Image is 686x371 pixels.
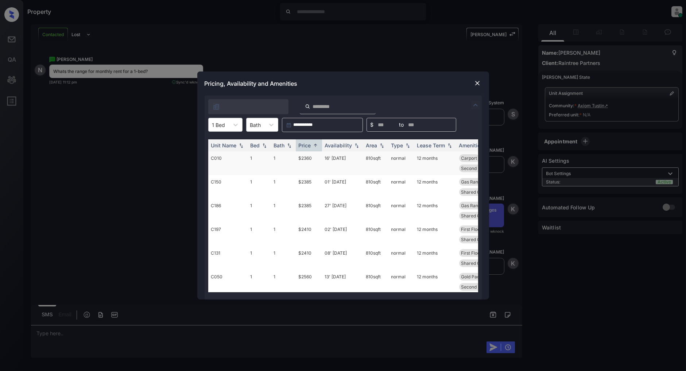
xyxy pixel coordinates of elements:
div: Type [391,142,403,148]
span: Second Floor [461,166,489,171]
td: 810 sqft [363,199,388,223]
td: 12 months [414,199,456,223]
td: 1 [271,199,296,223]
td: 1 [271,151,296,175]
img: sorting [237,143,245,148]
td: 1 [248,270,271,294]
td: 02' [DATE] [322,223,363,246]
td: 12 months [414,223,456,246]
td: 13' [DATE] [322,270,363,294]
td: 810 sqft [363,223,388,246]
td: 810 sqft [363,175,388,199]
img: sorting [404,143,411,148]
img: close [474,80,481,87]
td: 16' [DATE] [322,151,363,175]
span: Gas Range [461,179,484,185]
img: sorting [286,143,293,148]
td: 810 sqft [363,246,388,270]
span: Shared Garage [461,213,493,219]
td: normal [388,270,414,294]
td: $2560 [296,270,322,294]
div: Unit Name [211,142,237,148]
td: 08' [DATE] [322,246,363,270]
td: 1 [248,246,271,270]
td: normal [388,199,414,223]
span: Shared Garage [461,260,493,266]
td: C050 [208,270,248,294]
td: 810 sqft [363,151,388,175]
td: normal [388,223,414,246]
td: 27' [DATE] [322,199,363,223]
td: 1 [248,151,271,175]
span: Shared Garage [461,189,493,195]
div: Availability [325,142,352,148]
span: Gas Range [461,203,484,208]
td: $2360 [296,151,322,175]
img: sorting [261,143,268,148]
img: sorting [312,143,319,148]
img: sorting [353,143,360,148]
img: sorting [446,143,453,148]
td: 1 [271,270,296,294]
td: 1 [248,199,271,223]
img: icon-zuma [213,103,220,111]
td: 12 months [414,270,456,294]
td: 1 [271,223,296,246]
div: Amenities [459,142,484,148]
span: Gold Package - ... [461,274,498,279]
span: First Floor [461,227,482,232]
td: 1 [271,175,296,199]
div: Price [299,142,311,148]
img: icon-zuma [471,101,480,109]
td: C186 [208,199,248,223]
span: to [399,121,404,129]
td: $2385 [296,175,322,199]
div: Lease Term [417,142,445,148]
td: $2410 [296,246,322,270]
img: sorting [378,143,385,148]
td: $2410 [296,223,322,246]
td: 12 months [414,151,456,175]
td: 1 [248,223,271,246]
span: First Floor [461,250,482,256]
td: 810 sqft [363,270,388,294]
img: icon-zuma [305,103,310,110]
td: normal [388,151,414,175]
div: Area [366,142,377,148]
div: Bath [274,142,285,148]
td: C150 [208,175,248,199]
td: C131 [208,246,248,270]
span: Second Floor [461,284,489,290]
td: 1 [271,246,296,270]
div: Bed [251,142,260,148]
div: Pricing, Availability and Amenities [197,72,489,96]
span: $ [371,121,374,129]
td: C197 [208,223,248,246]
span: Shared Garage [461,237,493,242]
td: normal [388,246,414,270]
td: 01' [DATE] [322,175,363,199]
td: normal [388,175,414,199]
td: $2385 [296,199,322,223]
td: 12 months [414,175,456,199]
td: C010 [208,151,248,175]
td: 12 months [414,246,456,270]
span: Carport [461,155,477,161]
td: 1 [248,175,271,199]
